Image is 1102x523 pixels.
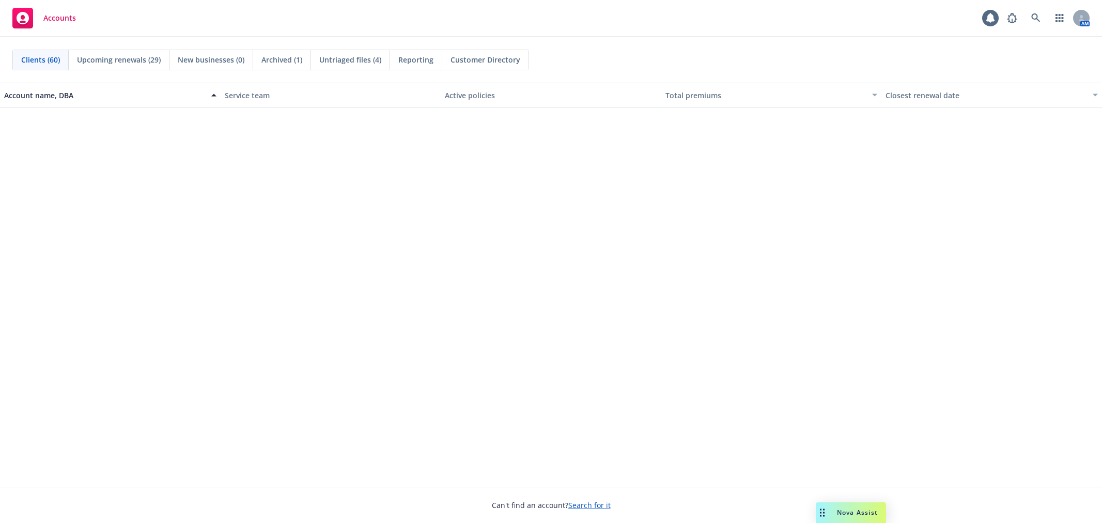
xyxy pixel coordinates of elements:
[1026,8,1046,28] a: Search
[661,83,882,107] button: Total premiums
[4,90,205,101] div: Account name, DBA
[881,83,1102,107] button: Closest renewal date
[225,90,437,101] div: Service team
[445,90,657,101] div: Active policies
[886,90,1087,101] div: Closest renewal date
[451,54,520,65] span: Customer Directory
[77,54,161,65] span: Upcoming renewals (29)
[261,54,302,65] span: Archived (1)
[816,502,886,523] button: Nova Assist
[568,500,611,510] a: Search for it
[21,54,60,65] span: Clients (60)
[8,4,80,33] a: Accounts
[398,54,433,65] span: Reporting
[43,14,76,22] span: Accounts
[221,83,441,107] button: Service team
[1002,8,1022,28] a: Report a Bug
[441,83,661,107] button: Active policies
[492,500,611,511] span: Can't find an account?
[665,90,866,101] div: Total premiums
[1049,8,1070,28] a: Switch app
[319,54,381,65] span: Untriaged files (4)
[837,508,878,517] span: Nova Assist
[178,54,244,65] span: New businesses (0)
[816,502,829,523] div: Drag to move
